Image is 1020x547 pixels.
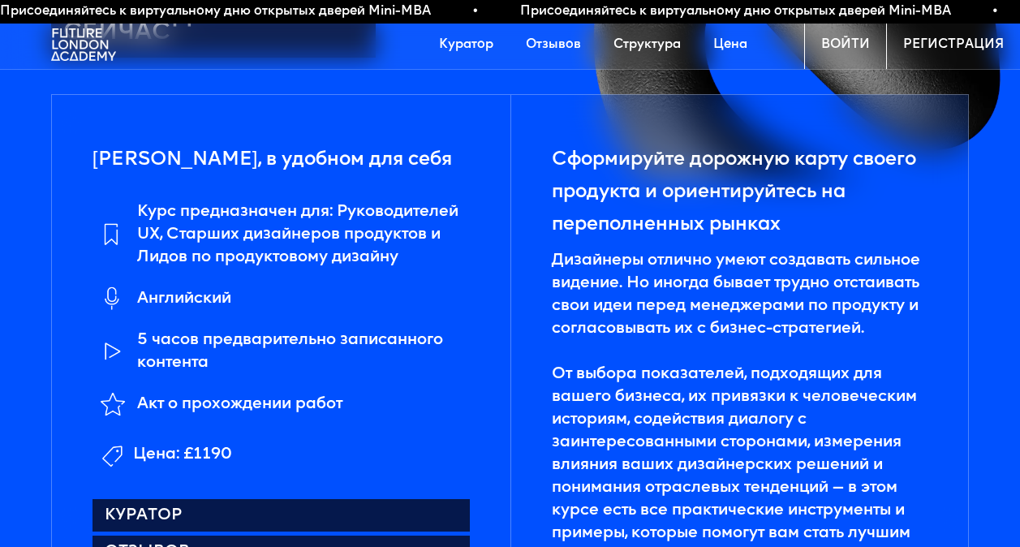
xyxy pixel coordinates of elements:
a: Куратор [423,20,510,69]
h5: Сформируйте дорожную карту своего продукта и ориентируйтесь на переполненных рынках [552,144,928,241]
a: Цена [697,20,764,69]
a: ВОЙТИ [804,20,886,69]
a: Отзывов [510,20,597,69]
a: РЕГИСТРАЦИЯ [886,20,1020,69]
font: Присоединяйтесь к виртуальному дню открытых дверей Mini-MBA [519,5,949,18]
div: Английский [137,287,231,310]
a: Структура [597,20,697,69]
span: • [992,3,996,19]
div: 5 часов предварительно записанного контента [137,329,470,374]
div: Курс предназначен для: Руководителей UX, Старших дизайнеров продуктов и Лидов по продуктовому диз... [137,200,470,269]
div: Цена: £1190 [133,443,232,466]
span: • [471,3,476,19]
div: Акт о прохождении работ [137,393,342,416]
h5: [PERSON_NAME], в удобном для себя [93,144,452,176]
a: Куратор [93,499,470,532]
